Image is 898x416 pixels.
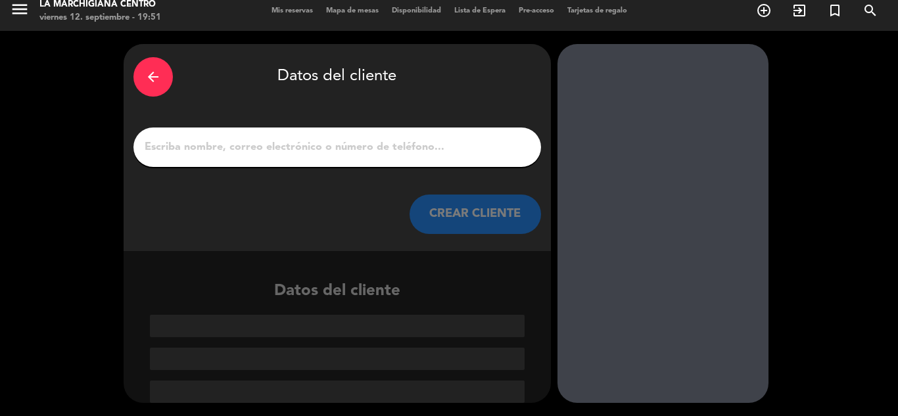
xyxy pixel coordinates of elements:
i: search [863,3,878,18]
div: Datos del cliente [124,279,551,403]
i: turned_in_not [827,3,843,18]
span: Mapa de mesas [319,7,385,14]
input: Escriba nombre, correo electrónico o número de teléfono... [143,138,531,156]
div: Datos del cliente [133,54,541,100]
span: Mis reservas [265,7,319,14]
i: add_circle_outline [756,3,772,18]
button: CREAR CLIENTE [410,195,541,234]
span: Disponibilidad [385,7,448,14]
span: Pre-acceso [512,7,561,14]
i: arrow_back [145,69,161,85]
span: Lista de Espera [448,7,512,14]
span: Tarjetas de regalo [561,7,634,14]
i: exit_to_app [792,3,807,18]
div: viernes 12. septiembre - 19:51 [39,11,161,24]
